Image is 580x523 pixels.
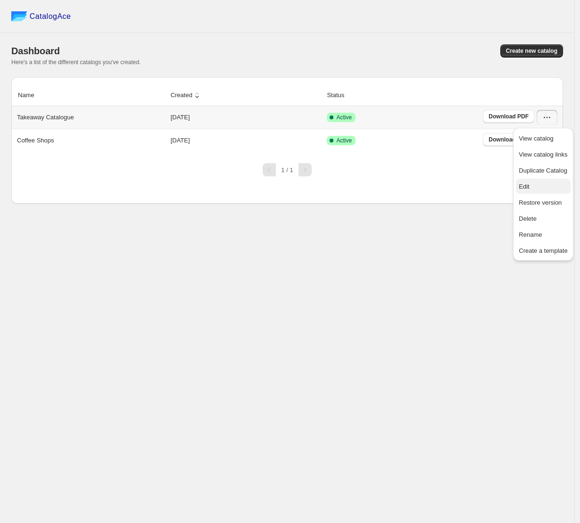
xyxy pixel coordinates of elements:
[169,86,203,104] button: Created
[483,133,534,146] a: Download PDF
[336,114,352,121] span: Active
[17,113,74,122] p: Takeaway Catalogue
[168,106,324,129] td: [DATE]
[519,183,529,190] span: Edit
[519,199,562,206] span: Restore version
[519,167,567,174] span: Duplicate Catalog
[506,47,557,55] span: Create new catalog
[519,247,567,254] span: Create a template
[483,110,534,123] a: Download PDF
[11,46,60,56] span: Dashboard
[336,137,352,144] span: Active
[11,59,141,66] span: Here's a list of the different catalogs you've created.
[519,231,542,238] span: Rename
[325,86,355,104] button: Status
[489,136,529,143] span: Download PDF
[281,166,293,174] span: 1 / 1
[489,113,529,120] span: Download PDF
[11,11,27,21] img: catalog ace
[168,129,324,152] td: [DATE]
[17,136,54,145] p: Coffee Shops
[30,12,71,21] span: CatalogAce
[17,86,45,104] button: Name
[500,44,563,58] button: Create new catalog
[519,215,537,222] span: Delete
[519,151,567,158] span: View catalog links
[519,135,553,142] span: View catalog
